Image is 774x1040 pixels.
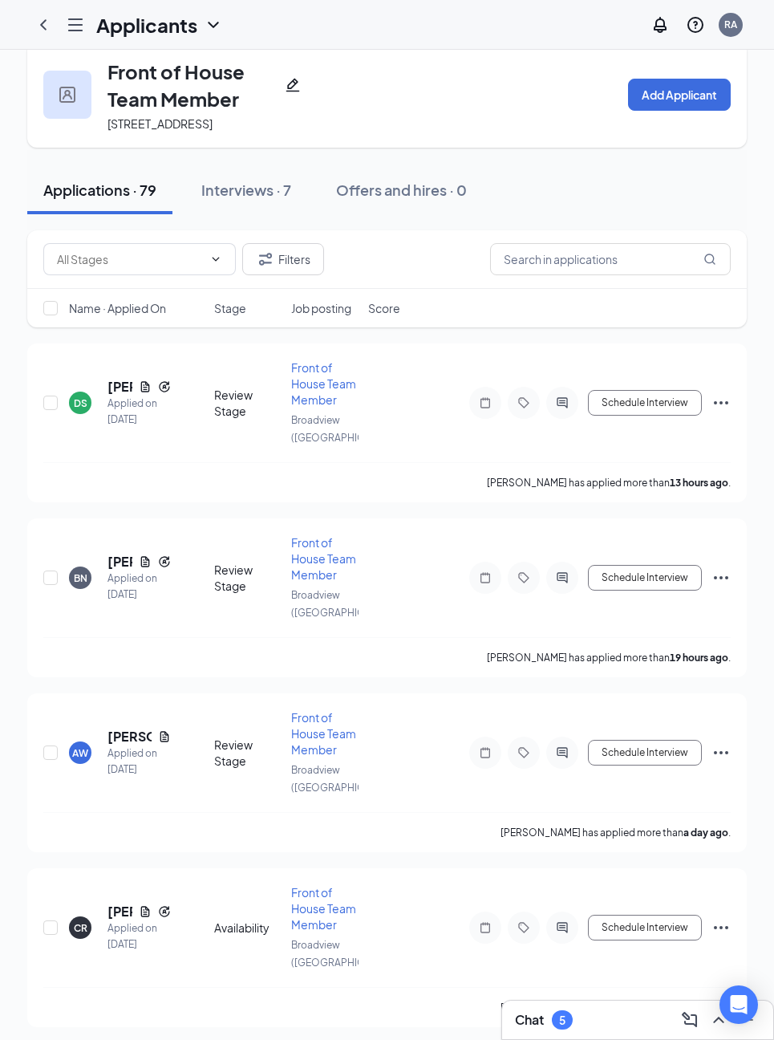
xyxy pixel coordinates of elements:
svg: Pencil [285,77,301,93]
svg: Document [139,380,152,393]
svg: Ellipses [711,393,731,412]
div: Review Stage [214,387,282,419]
svg: QuestionInfo [686,15,705,35]
svg: MagnifyingGlass [703,253,716,266]
svg: Document [158,730,171,743]
svg: Document [139,555,152,568]
svg: Tag [514,921,533,934]
div: Interviews · 7 [201,180,291,200]
span: Name · Applied On [69,300,166,316]
h3: Front of House Team Member [107,58,278,112]
svg: ChevronDown [209,253,222,266]
svg: Reapply [158,380,171,393]
b: a day ago [683,827,728,839]
div: Applied on [DATE] [107,745,171,778]
span: Front of House Team Member [291,710,356,757]
h5: [PERSON_NAME] [107,903,132,920]
svg: Notifications [650,15,670,35]
button: Schedule Interview [588,390,702,416]
span: Job posting [291,300,351,316]
input: All Stages [57,250,203,268]
svg: Note [476,396,495,409]
svg: Tag [514,571,533,584]
svg: Tag [514,746,533,759]
svg: Note [476,921,495,934]
svg: Note [476,746,495,759]
span: Front of House Team Member [291,360,356,407]
p: [PERSON_NAME] has applied more than . [500,826,731,839]
div: 5 [559,1014,565,1027]
h1: Applicants [96,11,197,39]
h3: Chat [515,1011,544,1029]
svg: Filter [256,250,275,269]
input: Search in applications [490,243,731,275]
button: Schedule Interview [588,915,702,940]
div: Offers and hires · 0 [336,180,467,200]
b: 19 hours ago [670,652,728,664]
svg: ActiveChat [553,396,572,409]
span: Broadview ([GEOGRAPHIC_DATA]) [291,764,399,794]
svg: Note [476,571,495,584]
div: Review Stage [214,737,282,769]
div: BN [74,571,87,585]
h5: [PERSON_NAME] [107,728,152,745]
div: AW [72,746,88,760]
div: CR [74,921,87,935]
svg: ComposeMessage [680,1010,699,1030]
p: [PERSON_NAME] has applied more than . [487,476,731,490]
button: Schedule Interview [588,740,702,766]
img: user icon [59,87,75,103]
div: Availability [214,920,282,936]
svg: ChevronLeft [34,15,53,35]
svg: Reapply [158,555,171,568]
div: RA [724,18,737,31]
span: Broadview ([GEOGRAPHIC_DATA]) [291,589,399,619]
svg: Ellipses [711,568,731,587]
h5: [PERSON_NAME] [107,553,132,571]
button: Add Applicant [628,79,731,111]
span: [STREET_ADDRESS] [107,116,213,131]
b: 13 hours ago [670,477,728,489]
svg: ActiveChat [553,746,572,759]
div: Open Intercom Messenger [719,985,758,1024]
p: [PERSON_NAME] has applied more than . [487,651,731,664]
span: Front of House Team Member [291,885,356,932]
button: ComposeMessage [677,1007,703,1033]
svg: ActiveChat [553,921,572,934]
svg: Tag [514,396,533,409]
span: Front of House Team Member [291,535,356,582]
svg: Ellipses [711,743,731,762]
svg: Ellipses [711,918,731,937]
span: Score [368,300,400,316]
svg: Hamburger [66,15,85,35]
div: Applied on [DATE] [107,571,171,603]
p: [PERSON_NAME] has applied more than . [500,1001,731,1014]
div: Applied on [DATE] [107,920,171,953]
svg: Document [139,905,152,918]
span: Broadview ([GEOGRAPHIC_DATA]) [291,939,399,969]
button: ChevronUp [706,1007,731,1033]
svg: ActiveChat [553,571,572,584]
button: Schedule Interview [588,565,702,591]
svg: Reapply [158,905,171,918]
span: Stage [214,300,246,316]
div: Applied on [DATE] [107,396,171,428]
svg: ChevronUp [709,1010,728,1030]
div: DS [74,396,87,410]
svg: ChevronDown [204,15,223,35]
h5: [PERSON_NAME] [107,378,132,396]
div: Applications · 79 [43,180,156,200]
span: Broadview ([GEOGRAPHIC_DATA]) [291,414,399,444]
div: Review Stage [214,562,282,594]
button: Filter Filters [242,243,324,275]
